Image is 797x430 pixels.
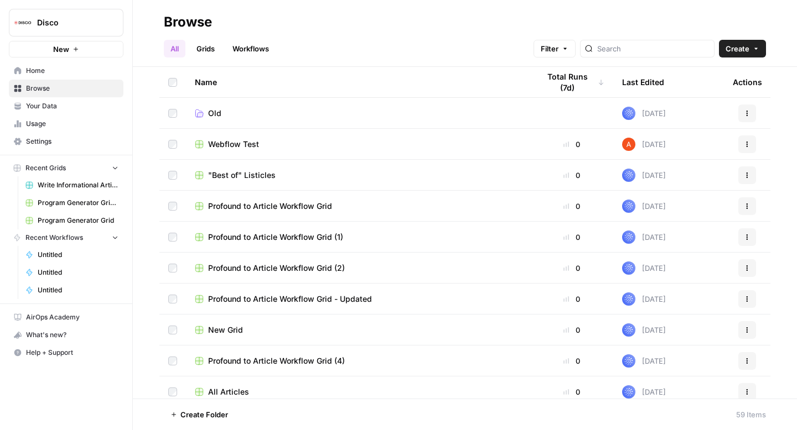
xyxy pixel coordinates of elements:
span: Untitled [38,285,118,295]
span: Usage [26,119,118,129]
span: Profound to Article Workflow Grid (1) [208,232,343,243]
span: Create Folder [180,409,228,420]
input: Search [597,43,710,54]
button: Filter [534,40,576,57]
a: All Articles [195,386,521,397]
img: q3vgcbu4jiex05p6wkgvyh3x072h [622,292,635,306]
span: New [53,44,69,55]
div: [DATE] [622,107,666,120]
img: q3vgcbu4jiex05p6wkgvyh3x072h [622,323,635,337]
img: cje7zb9ux0f2nqyv5qqgv3u0jxek [622,138,635,151]
span: Browse [26,83,118,93]
div: What's new? [9,327,123,343]
a: Browse [9,80,123,97]
img: q3vgcbu4jiex05p6wkgvyh3x072h [622,385,635,398]
a: Usage [9,115,123,133]
span: Recent Grids [25,163,66,173]
a: All [164,40,185,57]
span: Create [726,43,749,54]
div: 0 [539,232,604,243]
button: Recent Grids [9,160,123,176]
div: Name [195,67,521,97]
a: New Grid [195,324,521,335]
img: q3vgcbu4jiex05p6wkgvyh3x072h [622,261,635,275]
div: [DATE] [622,354,666,368]
a: Profound to Article Workflow Grid - Updated [195,293,521,305]
div: 0 [539,386,604,397]
a: Profound to Article Workflow Grid [195,201,521,212]
a: Workflows [226,40,276,57]
img: q3vgcbu4jiex05p6wkgvyh3x072h [622,230,635,244]
div: [DATE] [622,169,666,182]
div: 59 Items [736,409,766,420]
div: Total Runs (7d) [539,67,604,97]
a: Write Informational Articles [20,176,123,194]
div: [DATE] [622,200,666,213]
span: New Grid [208,324,243,335]
a: Program Generator Grid [20,212,123,229]
span: AirOps Academy [26,312,118,322]
button: New [9,41,123,57]
img: q3vgcbu4jiex05p6wkgvyh3x072h [622,200,635,213]
div: [DATE] [622,385,666,398]
img: q3vgcbu4jiex05p6wkgvyh3x072h [622,354,635,368]
img: q3vgcbu4jiex05p6wkgvyh3x072h [622,107,635,120]
span: Home [26,66,118,76]
span: Help + Support [26,348,118,358]
a: Untitled [20,281,123,299]
span: Untitled [38,250,118,260]
div: 0 [539,263,604,274]
a: Webflow Test [195,139,521,150]
div: Actions [733,67,762,97]
div: [DATE] [622,138,666,151]
span: Profound to Article Workflow Grid (4) [208,355,345,366]
img: q3vgcbu4jiex05p6wkgvyh3x072h [622,169,635,182]
a: Profound to Article Workflow Grid (4) [195,355,521,366]
a: AirOps Academy [9,308,123,326]
a: Profound to Article Workflow Grid (1) [195,232,521,243]
span: All Articles [208,386,249,397]
div: 0 [539,139,604,150]
span: Profound to Article Workflow Grid [208,201,332,212]
a: Home [9,62,123,80]
a: Old [195,108,521,119]
div: [DATE] [622,323,666,337]
a: Program Generator Grid (1) [20,194,123,212]
div: Last Edited [622,67,664,97]
a: Settings [9,133,123,150]
span: Settings [26,137,118,146]
div: [DATE] [622,261,666,275]
a: "Best of" Listicles [195,170,521,181]
button: Recent Workflows [9,229,123,246]
button: Create [719,40,766,57]
button: What's new? [9,326,123,344]
span: Untitled [38,268,118,277]
span: Profound to Article Workflow Grid (2) [208,263,345,274]
span: Webflow Test [208,139,259,150]
button: Help + Support [9,344,123,361]
span: Program Generator Grid [38,216,118,226]
div: 0 [539,170,604,181]
div: 0 [539,324,604,335]
div: [DATE] [622,292,666,306]
span: Old [208,108,221,119]
div: Browse [164,13,212,31]
a: Untitled [20,246,123,264]
div: 0 [539,355,604,366]
span: Program Generator Grid (1) [38,198,118,208]
span: Recent Workflows [25,233,83,243]
a: Your Data [9,97,123,115]
span: Disco [37,17,104,28]
span: Your Data [26,101,118,111]
div: [DATE] [622,230,666,244]
a: Profound to Article Workflow Grid (2) [195,263,521,274]
div: 0 [539,201,604,212]
button: Workspace: Disco [9,9,123,36]
span: "Best of" Listicles [208,170,276,181]
a: Grids [190,40,221,57]
span: Filter [541,43,558,54]
span: Profound to Article Workflow Grid - Updated [208,293,372,305]
div: 0 [539,293,604,305]
a: Untitled [20,264,123,281]
button: Create Folder [164,406,235,423]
